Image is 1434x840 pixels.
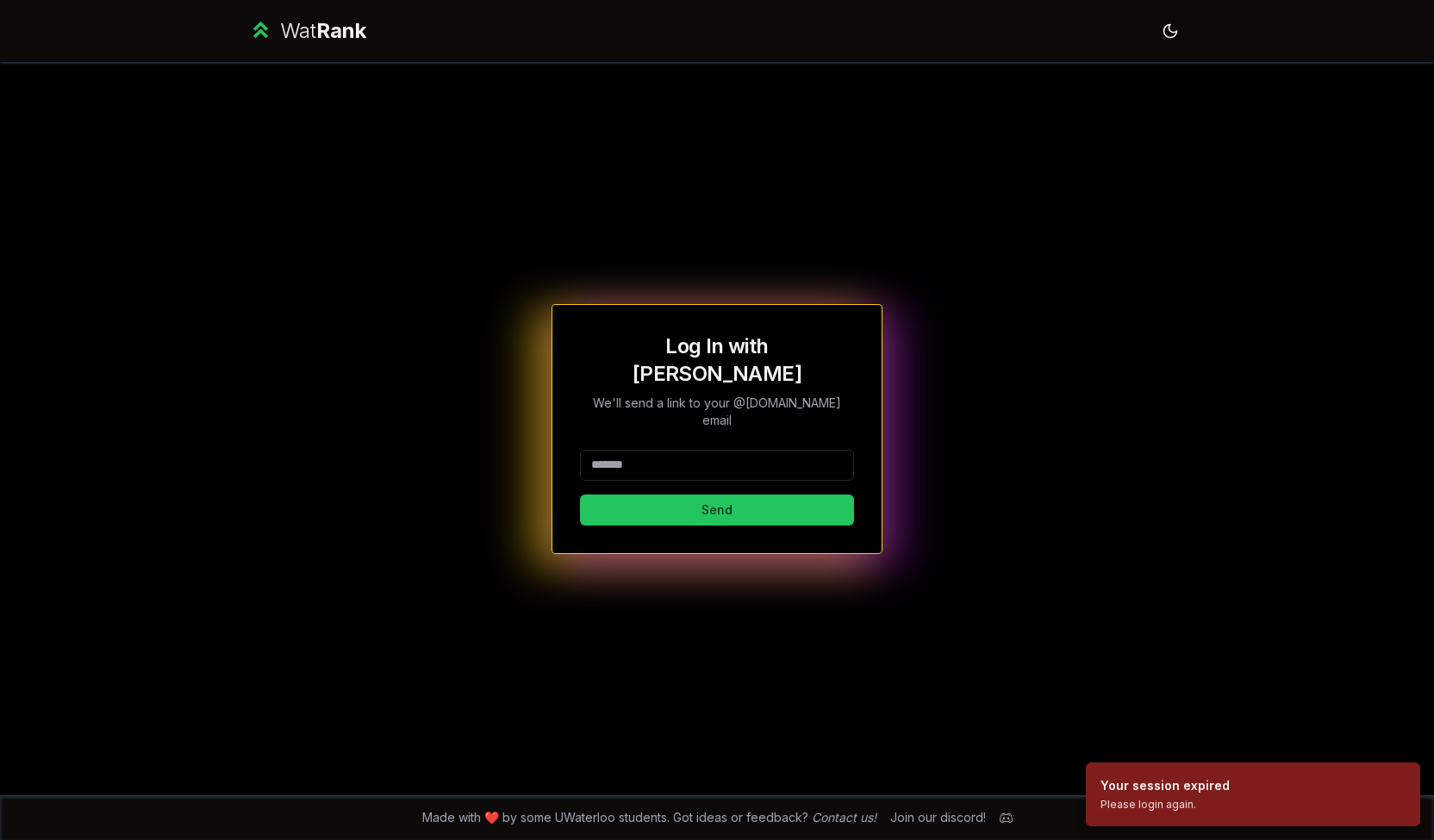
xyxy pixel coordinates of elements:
div: Please login again. [1100,798,1230,812]
span: Rank [316,18,366,43]
p: We'll send a link to your @[DOMAIN_NAME] email [580,395,854,429]
div: Join our discord! [890,809,986,826]
a: Contact us! [812,810,876,824]
div: Wat [280,17,366,45]
button: Send [580,495,854,526]
a: WatRank [248,17,366,45]
span: Made with ❤️ by some UWaterloo students. Got ideas or feedback? [422,809,876,826]
h1: Log In with [PERSON_NAME] [580,333,854,388]
div: Your session expired [1100,777,1230,794]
